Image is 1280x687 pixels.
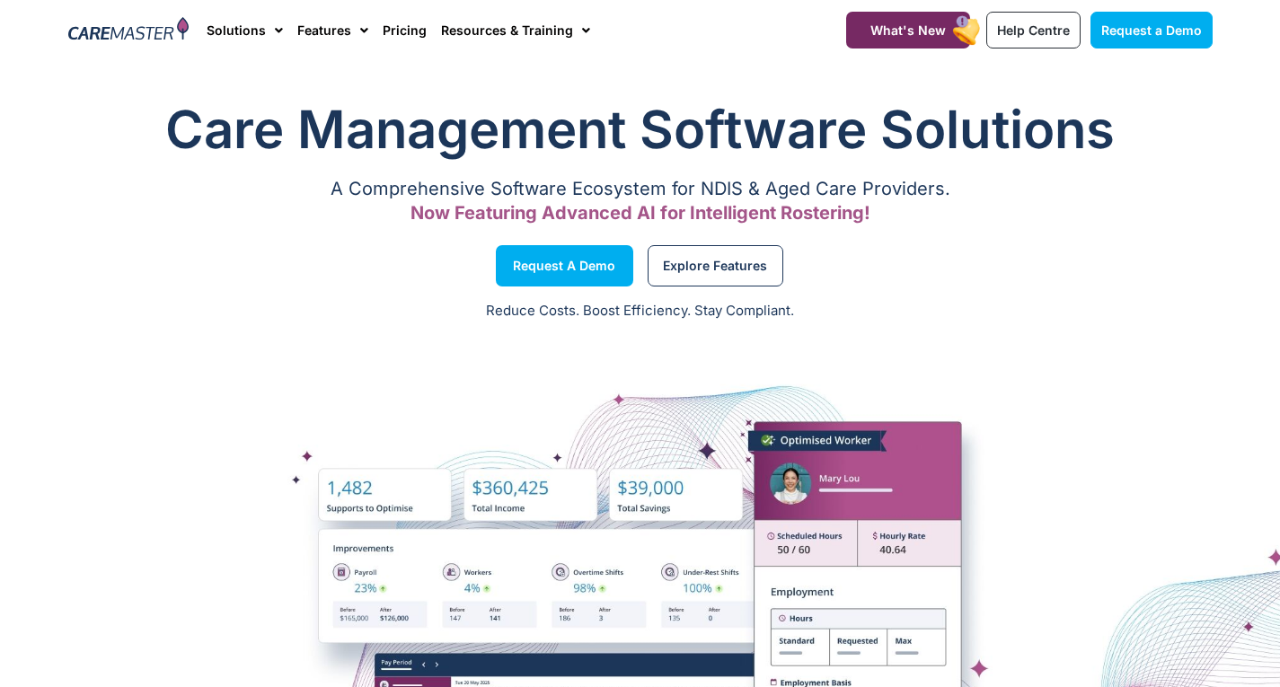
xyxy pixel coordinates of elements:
a: Explore Features [648,245,783,286]
span: Explore Features [663,261,767,270]
a: What's New [846,12,970,48]
span: Request a Demo [1101,22,1202,38]
h1: Care Management Software Solutions [68,93,1213,165]
a: Request a Demo [496,245,633,286]
img: CareMaster Logo [68,17,190,44]
p: Reduce Costs. Boost Efficiency. Stay Compliant. [11,301,1269,321]
a: Help Centre [986,12,1081,48]
p: A Comprehensive Software Ecosystem for NDIS & Aged Care Providers. [68,183,1213,195]
span: What's New [870,22,946,38]
a: Request a Demo [1090,12,1213,48]
span: Now Featuring Advanced AI for Intelligent Rostering! [410,202,870,224]
span: Request a Demo [513,261,615,270]
span: Help Centre [997,22,1070,38]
